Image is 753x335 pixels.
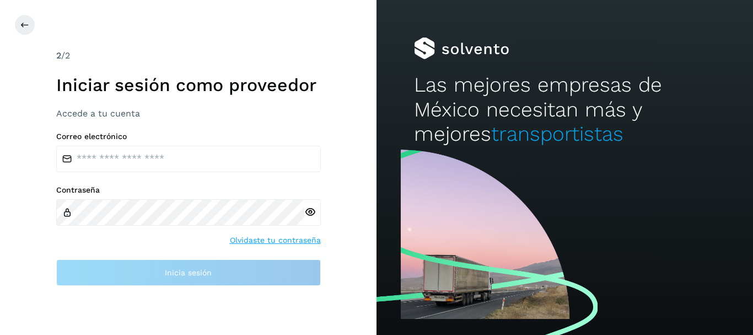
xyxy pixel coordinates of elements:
span: transportistas [491,122,623,146]
label: Contraseña [56,185,321,195]
button: Inicia sesión [56,259,321,286]
span: 2 [56,50,61,61]
label: Correo electrónico [56,132,321,141]
a: Olvidaste tu contraseña [230,235,321,246]
div: /2 [56,49,321,62]
span: Inicia sesión [165,269,212,276]
h3: Accede a tu cuenta [56,108,321,119]
h2: Las mejores empresas de México necesitan más y mejores [414,73,715,146]
h1: Iniciar sesión como proveedor [56,75,321,95]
